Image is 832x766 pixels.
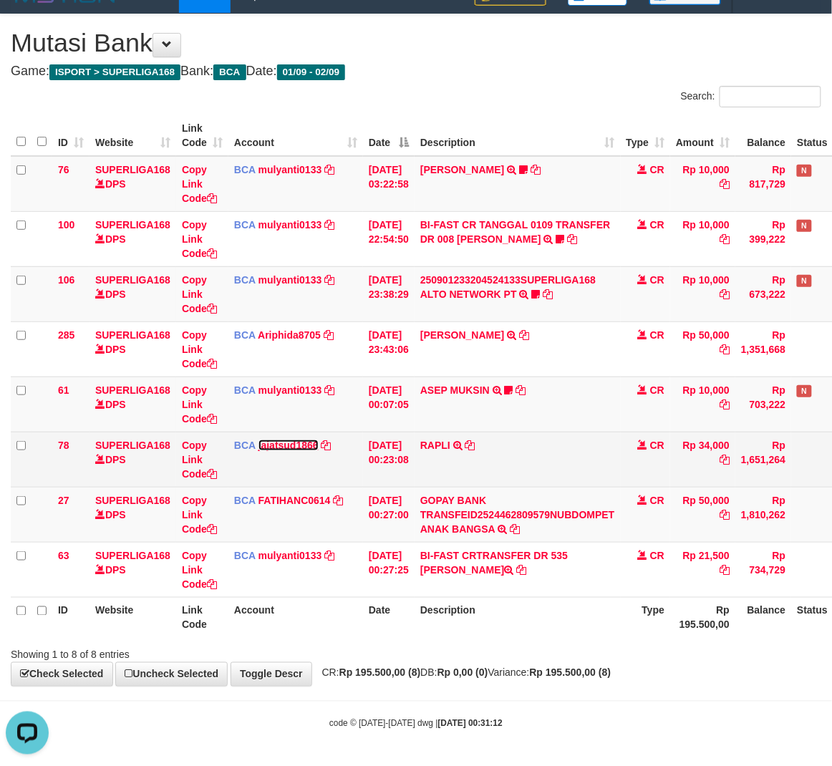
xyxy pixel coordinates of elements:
[182,550,217,590] a: Copy Link Code
[420,219,611,245] a: BI-FAST CR TANGGAL 0109 TRANSFER DR 008 [PERSON_NAME]
[516,564,526,576] a: Copy BI-FAST CRTRANSFER DR 535 AHMAD FADILAH to clipboard
[90,487,176,542] td: DPS
[531,164,541,175] a: Copy DEWI PITRI NINGSIH to clipboard
[670,156,735,212] td: Rp 10,000
[182,440,217,480] a: Copy Link Code
[339,667,421,679] strong: Rp 195.500,00 (8)
[90,432,176,487] td: DPS
[420,329,504,341] a: [PERSON_NAME]
[95,550,170,561] a: SUPERLIGA168
[90,542,176,597] td: DPS
[52,115,90,156] th: ID: activate to sort column ascending
[95,329,170,341] a: SUPERLIGA168
[95,440,170,451] a: SUPERLIGA168
[797,220,811,232] span: Has Note
[735,432,791,487] td: Rp 1,651,264
[670,432,735,487] td: Rp 34,000
[90,321,176,377] td: DPS
[90,597,176,638] th: Website
[438,719,503,729] strong: [DATE] 00:31:12
[58,495,69,506] span: 27
[650,164,664,175] span: CR
[670,377,735,432] td: Rp 10,000
[11,29,821,57] h1: Mutasi Bank
[735,211,791,266] td: Rp 399,222
[95,384,170,396] a: SUPERLIGA168
[58,164,69,175] span: 76
[258,274,322,286] a: mulyanti0133
[720,454,730,465] a: Copy Rp 34,000 to clipboard
[720,509,730,520] a: Copy Rp 50,000 to clipboard
[530,667,611,679] strong: Rp 195.500,00 (8)
[735,487,791,542] td: Rp 1,810,262
[95,274,170,286] a: SUPERLIGA168
[324,550,334,561] a: Copy mulyanti0133 to clipboard
[258,384,322,396] a: mulyanti0133
[670,115,735,156] th: Amount: activate to sort column ascending
[681,86,821,107] label: Search:
[258,495,331,506] a: FATIHANC0614
[258,219,322,231] a: mulyanti0133
[182,329,217,369] a: Copy Link Code
[363,432,415,487] td: [DATE] 00:23:08
[176,597,228,638] th: Link Code
[670,321,735,377] td: Rp 50,000
[420,164,504,175] a: [PERSON_NAME]
[228,597,363,638] th: Account
[58,440,69,451] span: 78
[58,329,74,341] span: 285
[363,597,415,638] th: Date
[258,329,321,341] a: Ariphida8705
[735,115,791,156] th: Balance
[58,274,74,286] span: 106
[650,274,664,286] span: CR
[735,542,791,597] td: Rp 734,729
[90,156,176,212] td: DPS
[182,164,217,204] a: Copy Link Code
[797,165,811,177] span: Has Note
[228,115,363,156] th: Account: activate to sort column ascending
[420,384,490,396] a: ASEP MUKSIN
[52,597,90,638] th: ID
[234,384,256,396] span: BCA
[720,86,821,107] input: Search:
[49,64,180,80] span: ISPORT > SUPERLIGA168
[720,564,730,576] a: Copy Rp 21,500 to clipboard
[6,6,49,49] button: Open LiveChat chat widget
[234,550,256,561] span: BCA
[234,164,256,175] span: BCA
[315,667,611,679] span: CR: DB: Variance:
[415,542,621,597] td: BI-FAST CRTRANSFER DR 535 [PERSON_NAME]
[11,662,113,687] a: Check Selected
[650,495,664,506] span: CR
[650,550,664,561] span: CR
[58,550,69,561] span: 63
[324,219,334,231] a: Copy mulyanti0133 to clipboard
[797,385,811,397] span: Has Note
[115,662,228,687] a: Uncheck Selected
[670,597,735,638] th: Rp 195.500,00
[363,156,415,212] td: [DATE] 03:22:58
[329,719,503,729] small: code © [DATE]-[DATE] dwg |
[334,495,344,506] a: Copy FATIHANC0614 to clipboard
[420,440,450,451] a: RAPLI
[182,274,217,314] a: Copy Link Code
[670,211,735,266] td: Rp 10,000
[258,440,319,451] a: jajatsud1866
[670,542,735,597] td: Rp 21,500
[650,329,664,341] span: CR
[735,156,791,212] td: Rp 817,729
[415,115,621,156] th: Description: activate to sort column ascending
[363,542,415,597] td: [DATE] 00:27:25
[258,164,322,175] a: mulyanti0133
[95,164,170,175] a: SUPERLIGA168
[650,219,664,231] span: CR
[621,115,671,156] th: Type: activate to sort column ascending
[363,321,415,377] td: [DATE] 23:43:06
[670,266,735,321] td: Rp 10,000
[176,115,228,156] th: Link Code: activate to sort column ascending
[670,487,735,542] td: Rp 50,000
[234,495,256,506] span: BCA
[519,329,529,341] a: Copy YOGI SAPUTRA to clipboard
[420,274,596,300] a: 250901233204524133SUPERLIGA168 ALTO NETWORK PT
